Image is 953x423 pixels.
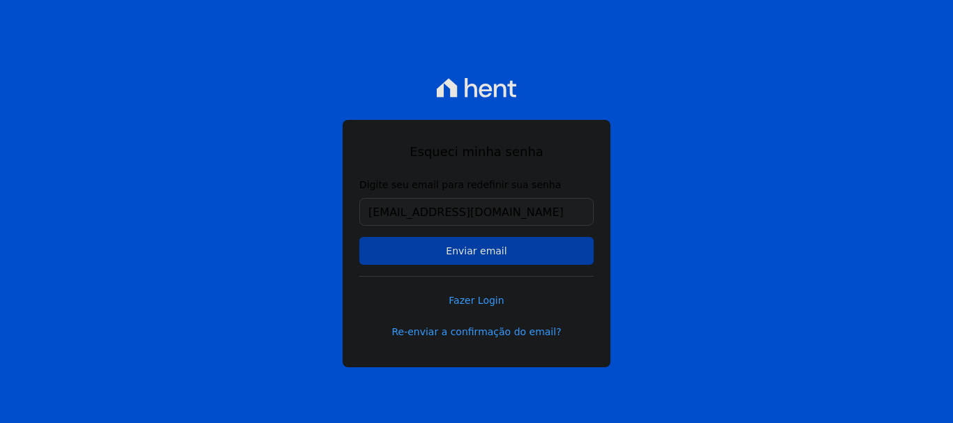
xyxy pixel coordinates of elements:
a: Re-enviar a confirmação do email? [359,325,594,339]
label: Digite seu email para redefinir sua senha [359,178,594,192]
input: Email [359,198,594,226]
input: Enviar email [359,237,594,265]
h1: Esqueci minha senha [359,142,594,161]
a: Fazer Login [359,276,594,308]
